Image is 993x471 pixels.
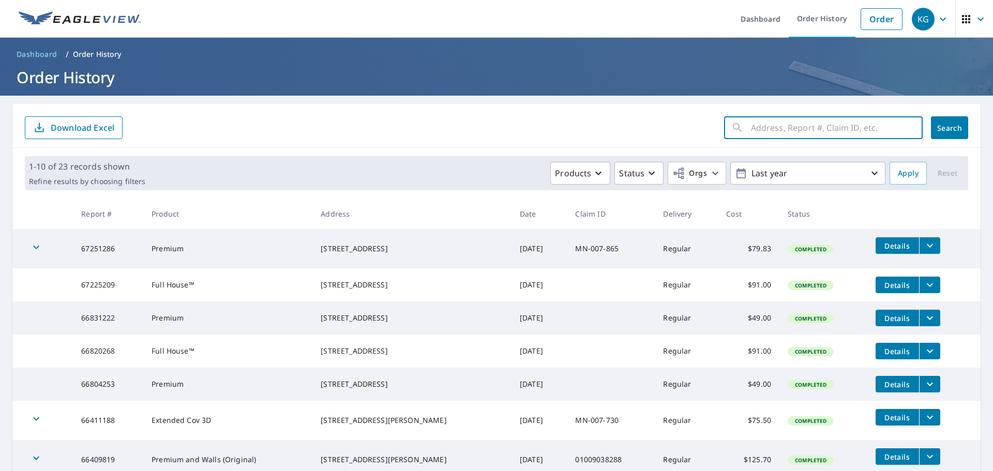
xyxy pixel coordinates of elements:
div: [STREET_ADDRESS][PERSON_NAME] [321,454,503,465]
img: EV Logo [19,11,141,27]
td: $91.00 [718,335,779,368]
td: [DATE] [511,229,567,268]
div: [STREET_ADDRESS] [321,313,503,323]
span: Details [882,346,913,356]
td: Regular [655,301,718,335]
td: $49.00 [718,301,779,335]
span: Details [882,241,913,251]
button: filesDropdownBtn-66820268 [919,343,940,359]
td: 67225209 [73,268,143,301]
td: [DATE] [511,301,567,335]
td: $79.83 [718,229,779,268]
td: $75.50 [718,401,779,440]
td: Regular [655,335,718,368]
div: [STREET_ADDRESS] [321,379,503,389]
span: Search [939,123,960,133]
button: Last year [730,162,885,185]
td: Premium [143,301,312,335]
button: detailsBtn-66411188 [876,409,919,426]
button: filesDropdownBtn-66409819 [919,448,940,465]
td: Regular [655,268,718,301]
button: Status [614,162,664,185]
td: Full House™ [143,335,312,368]
button: Orgs [668,162,726,185]
td: Regular [655,401,718,440]
td: Premium [143,368,312,401]
button: Search [931,116,968,139]
span: Orgs [672,167,707,180]
td: MN-007-865 [567,229,655,268]
td: [DATE] [511,268,567,301]
a: Dashboard [12,46,62,63]
span: Details [882,280,913,290]
th: Address [312,199,511,229]
span: Details [882,452,913,462]
span: Apply [898,167,919,180]
a: Order [861,8,902,30]
span: Completed [789,246,833,253]
th: Date [511,199,567,229]
button: Apply [890,162,927,185]
div: [STREET_ADDRESS][PERSON_NAME] [321,415,503,426]
span: Completed [789,457,833,464]
button: Products [550,162,610,185]
button: filesDropdownBtn-67251286 [919,237,940,254]
p: Products [555,167,591,179]
span: Details [882,313,913,323]
p: Refine results by choosing filters [29,177,145,186]
td: 66411188 [73,401,143,440]
h1: Order History [12,67,981,88]
p: Order History [73,49,122,59]
button: detailsBtn-67251286 [876,237,919,254]
button: detailsBtn-66409819 [876,448,919,465]
p: Last year [747,164,868,183]
p: Download Excel [51,122,114,133]
td: 67251286 [73,229,143,268]
button: filesDropdownBtn-66831222 [919,310,940,326]
span: Completed [789,417,833,424]
span: Completed [789,348,833,355]
td: Regular [655,229,718,268]
nav: breadcrumb [12,46,981,63]
input: Address, Report #, Claim ID, etc. [751,113,923,142]
span: Details [882,413,913,422]
span: Completed [789,315,833,322]
td: Regular [655,368,718,401]
td: $49.00 [718,368,779,401]
td: [DATE] [511,401,567,440]
button: filesDropdownBtn-66411188 [919,409,940,426]
th: Cost [718,199,779,229]
td: 66820268 [73,335,143,368]
th: Status [779,199,867,229]
div: KG [912,8,935,31]
td: $91.00 [718,268,779,301]
td: MN-007-730 [567,401,655,440]
div: [STREET_ADDRESS] [321,244,503,254]
div: [STREET_ADDRESS] [321,280,503,290]
button: detailsBtn-66820268 [876,343,919,359]
button: detailsBtn-67225209 [876,277,919,293]
div: [STREET_ADDRESS] [321,346,503,356]
td: 66831222 [73,301,143,335]
td: 66804253 [73,368,143,401]
span: Details [882,379,913,389]
td: [DATE] [511,335,567,368]
th: Delivery [655,199,718,229]
th: Report # [73,199,143,229]
button: Download Excel [25,116,123,139]
button: detailsBtn-66831222 [876,310,919,326]
button: filesDropdownBtn-66804253 [919,376,940,392]
p: Status [619,167,644,179]
td: Extended Cov 3D [143,401,312,440]
td: [DATE] [511,368,567,401]
td: Full House™ [143,268,312,301]
th: Product [143,199,312,229]
th: Claim ID [567,199,655,229]
span: Dashboard [17,49,57,59]
li: / [66,48,69,60]
p: 1-10 of 23 records shown [29,160,145,173]
span: Completed [789,282,833,289]
button: detailsBtn-66804253 [876,376,919,392]
td: Premium [143,229,312,268]
button: filesDropdownBtn-67225209 [919,277,940,293]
